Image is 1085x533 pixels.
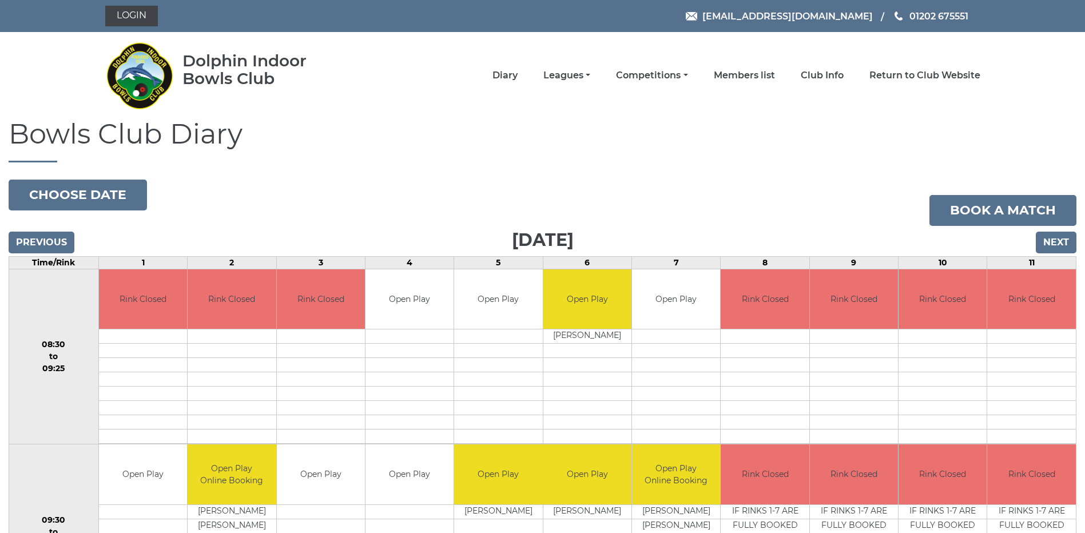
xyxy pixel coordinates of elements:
td: Rink Closed [810,269,898,329]
span: 01202 675551 [909,10,968,21]
a: Competitions [616,69,687,82]
td: 08:30 to 09:25 [9,269,99,444]
td: Open Play [365,444,454,504]
a: Book a match [929,195,1076,226]
td: Open Play [277,444,365,504]
a: Login [105,6,158,26]
td: Rink Closed [899,444,987,504]
td: IF RINKS 1-7 ARE [987,504,1076,519]
td: Open Play [543,444,631,504]
h1: Bowls Club Diary [9,119,1076,162]
td: Open Play [543,269,631,329]
a: Return to Club Website [869,69,980,82]
td: Rink Closed [277,269,365,329]
td: Open Play Online Booking [632,444,720,504]
td: Rink Closed [188,269,276,329]
td: IF RINKS 1-7 ARE [721,504,809,519]
a: Phone us 01202 675551 [893,9,968,23]
td: Open Play [99,444,187,504]
td: 8 [721,256,809,269]
td: Open Play [454,444,542,504]
td: FULLY BOOKED [987,519,1076,533]
td: [PERSON_NAME] [188,519,276,533]
input: Previous [9,232,74,253]
td: 6 [543,256,631,269]
div: Dolphin Indoor Bowls Club [182,52,343,87]
td: FULLY BOOKED [899,519,987,533]
td: 2 [188,256,276,269]
td: Open Play [632,269,720,329]
td: FULLY BOOKED [721,519,809,533]
td: 9 [809,256,898,269]
td: Open Play [365,269,454,329]
span: [EMAIL_ADDRESS][DOMAIN_NAME] [702,10,873,21]
button: Choose date [9,180,147,210]
td: Rink Closed [810,444,898,504]
a: Diary [492,69,518,82]
img: Phone us [895,11,903,21]
td: 10 [899,256,987,269]
td: [PERSON_NAME] [543,504,631,519]
td: Rink Closed [987,269,1076,329]
td: Rink Closed [721,444,809,504]
input: Next [1036,232,1076,253]
td: 4 [365,256,454,269]
td: 5 [454,256,543,269]
td: Rink Closed [899,269,987,329]
td: 3 [276,256,365,269]
td: IF RINKS 1-7 ARE [899,504,987,519]
img: Email [686,12,697,21]
td: FULLY BOOKED [810,519,898,533]
td: Rink Closed [987,444,1076,504]
td: Rink Closed [721,269,809,329]
td: [PERSON_NAME] [188,504,276,519]
a: Club Info [801,69,844,82]
td: 7 [632,256,721,269]
td: [PERSON_NAME] [632,519,720,533]
td: [PERSON_NAME] [632,504,720,519]
td: IF RINKS 1-7 ARE [810,504,898,519]
a: Email [EMAIL_ADDRESS][DOMAIN_NAME] [686,9,873,23]
a: Leagues [543,69,590,82]
a: Members list [714,69,775,82]
td: Open Play [454,269,542,329]
td: Rink Closed [99,269,187,329]
td: Time/Rink [9,256,99,269]
img: Dolphin Indoor Bowls Club [105,35,174,116]
td: [PERSON_NAME] [543,329,631,344]
td: Open Play Online Booking [188,444,276,504]
td: 11 [987,256,1076,269]
td: [PERSON_NAME] [454,504,542,519]
td: 1 [98,256,187,269]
